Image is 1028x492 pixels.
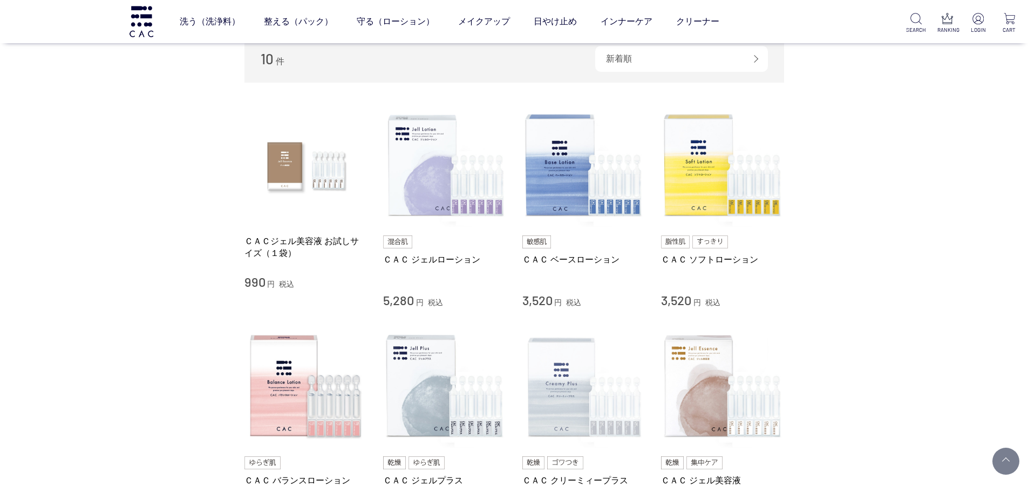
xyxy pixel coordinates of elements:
img: logo [128,6,155,37]
span: 税込 [566,298,581,307]
img: ゴワつき [547,456,583,469]
a: ＣＡＣ ベースローション [522,254,645,265]
a: ＣＡＣ ソフトローション [661,254,784,265]
a: LOGIN [968,13,988,34]
p: LOGIN [968,26,988,34]
a: ＣＡＣ ジェル美容液 [661,475,784,486]
a: クリーナー [676,6,719,37]
img: ＣＡＣ ジェルローション [383,104,506,227]
span: 3,520 [522,292,553,308]
a: インナーケア [601,6,652,37]
img: ＣＡＣ バランスローション [244,325,367,448]
img: ＣＡＣ ソフトローション [661,104,784,227]
a: 洗う（洗浄料） [180,6,240,37]
a: ＣＡＣ ジェルプラス [383,475,506,486]
a: 守る（ローション） [357,6,434,37]
img: ＣＡＣ ジェル美容液 [661,325,784,448]
a: ＣＡＣ クリーミィープラス [522,475,645,486]
a: 整える（パック） [264,6,333,37]
p: SEARCH [906,26,926,34]
a: メイクアップ [458,6,510,37]
img: 乾燥 [661,456,684,469]
span: 990 [244,274,265,289]
img: ゆらぎ肌 [409,456,445,469]
img: ゆらぎ肌 [244,456,281,469]
p: CART [999,26,1019,34]
span: 5,280 [383,292,414,308]
a: 日やけ止め [534,6,577,37]
a: ＣＡＣ ジェルローション [383,254,506,265]
img: ＣＡＣ ベースローション [522,104,645,227]
img: 乾燥 [383,456,406,469]
img: 脂性肌 [661,235,690,248]
img: 乾燥 [522,456,545,469]
img: 集中ケア [686,456,723,469]
a: SEARCH [906,13,926,34]
img: 敏感肌 [522,235,552,248]
span: 件 [276,57,284,66]
a: RANKING [937,13,957,34]
p: RANKING [937,26,957,34]
a: ＣＡＣジェル美容液 お試しサイズ（１袋） [244,235,367,259]
span: 円 [416,298,424,307]
img: 混合肌 [383,235,412,248]
img: ＣＡＣ クリーミィープラス [522,325,645,448]
span: 円 [267,280,275,288]
span: 円 [693,298,701,307]
span: 円 [554,298,562,307]
span: 税込 [279,280,294,288]
img: すっきり [692,235,728,248]
a: CART [999,13,1019,34]
span: 税込 [705,298,720,307]
span: 10 [261,50,274,67]
img: ＣＡＣ ジェルプラス [383,325,506,448]
span: 3,520 [661,292,691,308]
a: ＣＡＣ バランスローション [244,475,367,486]
img: ＣＡＣジェル美容液 お試しサイズ（１袋） [244,104,367,227]
span: 税込 [428,298,443,307]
